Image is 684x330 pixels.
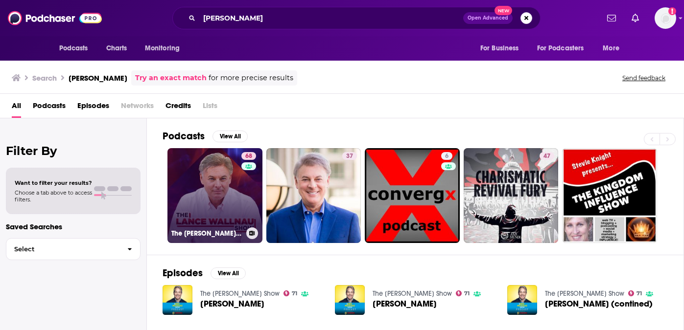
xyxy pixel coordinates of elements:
img: Lance Wallnau [163,285,192,315]
a: 71 [628,290,642,296]
span: [PERSON_NAME] [200,300,264,308]
img: User Profile [655,7,676,29]
img: Podchaser - Follow, Share and Rate Podcasts [8,9,102,27]
a: The Eric Metaxas Show [200,289,280,298]
span: Logged in as teisenbe [655,7,676,29]
a: The Eric Metaxas Show [545,289,624,298]
a: 37 [266,148,361,243]
button: View All [211,267,246,279]
a: Episodes [77,98,109,118]
span: 71 [464,291,470,296]
a: EpisodesView All [163,267,246,279]
a: All [12,98,21,118]
span: Monitoring [145,42,180,55]
a: 47 [540,152,554,160]
a: The Eric Metaxas Show [373,289,452,298]
span: For Podcasters [537,42,584,55]
a: 6 [365,148,460,243]
button: open menu [52,39,101,58]
button: Select [6,238,141,260]
img: Lance Wallnau (contined) [507,285,537,315]
a: Charts [100,39,133,58]
h3: The [PERSON_NAME] Show [171,229,242,238]
button: Open AdvancedNew [463,12,513,24]
a: Show notifications dropdown [628,10,643,26]
a: 68 [241,152,256,160]
span: 47 [543,152,550,161]
span: Podcasts [59,42,88,55]
a: 71 [456,290,470,296]
svg: Add a profile image [668,7,676,15]
img: Lance Wallnau [335,285,365,315]
input: Search podcasts, credits, & more... [199,10,463,26]
a: 71 [283,290,298,296]
a: Lance Wallnau [200,300,264,308]
button: open menu [596,39,632,58]
a: 37 [342,152,357,160]
span: Charts [106,42,127,55]
span: Want to filter your results? [15,179,92,186]
a: 68The [PERSON_NAME] Show [167,148,262,243]
a: Credits [165,98,191,118]
span: More [603,42,619,55]
span: 6 [445,152,448,161]
span: 37 [346,152,353,161]
p: Saved Searches [6,222,141,231]
a: Try an exact match [135,72,207,84]
a: PodcastsView All [163,130,248,142]
h2: Episodes [163,267,203,279]
span: Choose a tab above to access filters. [15,189,92,203]
span: Open Advanced [468,16,508,21]
span: 71 [637,291,642,296]
span: Networks [121,98,154,118]
span: For Business [480,42,519,55]
a: 6 [441,152,452,160]
span: Lists [203,98,217,118]
button: Send feedback [619,74,668,82]
a: Show notifications dropdown [603,10,620,26]
a: Podcasts [33,98,66,118]
span: [PERSON_NAME] (contined) [545,300,653,308]
button: View All [212,131,248,142]
button: open menu [531,39,598,58]
span: for more precise results [209,72,293,84]
a: Lance Wallnau [373,300,437,308]
span: [PERSON_NAME] [373,300,437,308]
button: Show profile menu [655,7,676,29]
span: Select [6,246,119,252]
span: New [495,6,512,15]
h2: Filter By [6,144,141,158]
button: open menu [138,39,192,58]
span: 68 [245,152,252,161]
button: open menu [473,39,531,58]
h2: Podcasts [163,130,205,142]
a: 47 [464,148,559,243]
div: Search podcasts, credits, & more... [172,7,541,29]
h3: [PERSON_NAME] [69,73,127,83]
span: 71 [292,291,297,296]
a: Lance Wallnau (contined) [545,300,653,308]
h3: Search [32,73,57,83]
